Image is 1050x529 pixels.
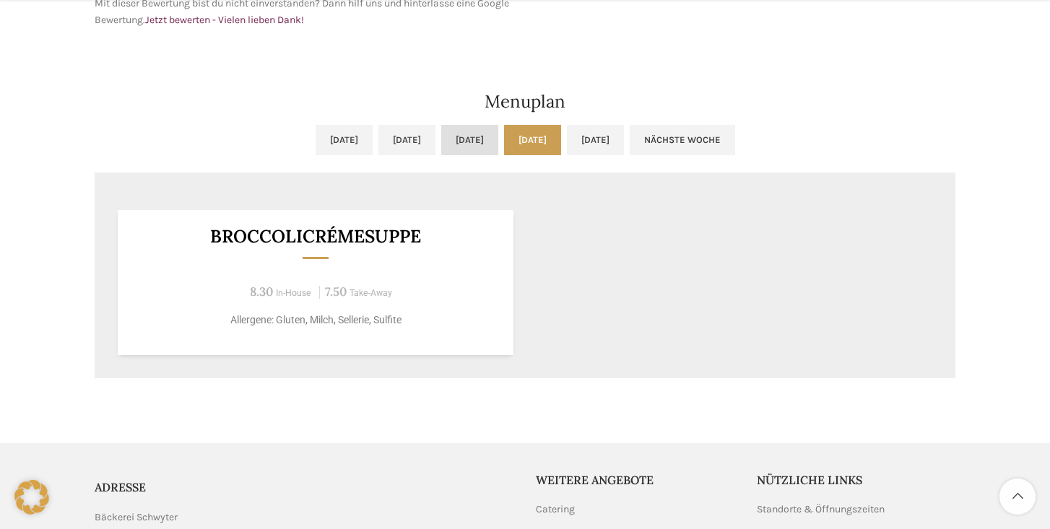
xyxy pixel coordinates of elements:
[536,472,735,488] h5: Weitere Angebote
[757,502,886,517] a: Standorte & Öffnungszeiten
[999,478,1036,515] a: Scroll to top button
[378,125,435,155] a: [DATE]
[350,288,392,298] span: Take-Away
[536,502,576,517] a: Catering
[136,312,496,328] p: Allergene: Gluten, Milch, Sellerie, Sulfite
[145,14,304,26] a: Jetzt bewerten - Vielen lieben Dank!
[630,125,735,155] a: Nächste Woche
[136,227,496,245] h3: Broccolicrémesuppe
[325,284,347,300] span: 7.50
[95,93,955,110] h2: Menuplan
[95,510,178,525] span: Bäckerei Schwyter
[95,480,146,494] span: ADRESSE
[250,284,273,300] span: 8.30
[276,288,311,298] span: In-House
[757,472,956,488] h5: Nützliche Links
[504,125,561,155] a: [DATE]
[441,125,498,155] a: [DATE]
[316,125,373,155] a: [DATE]
[567,125,624,155] a: [DATE]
